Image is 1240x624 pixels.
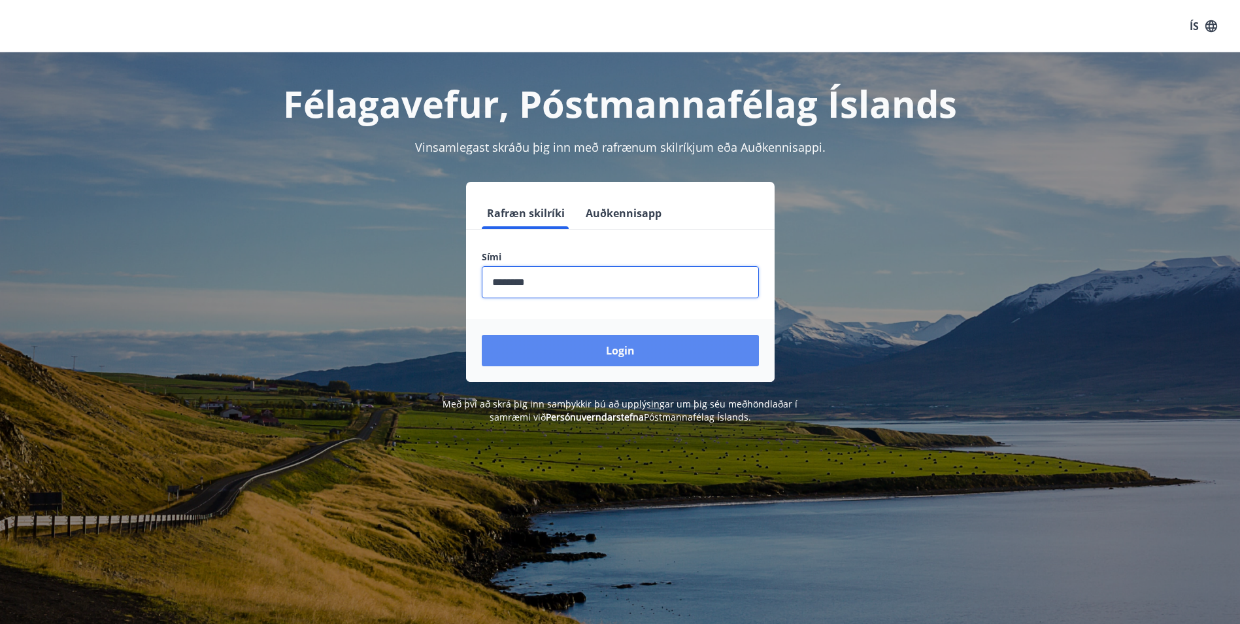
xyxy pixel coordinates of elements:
[165,78,1075,128] h1: Félagavefur, Póstmannafélag Íslands
[546,411,644,423] a: Persónuverndarstefna
[1182,14,1224,38] button: ÍS
[482,335,759,366] button: Login
[415,139,826,155] span: Vinsamlegast skráðu þig inn með rafrænum skilríkjum eða Auðkennisappi.
[482,198,570,229] button: Rafræn skilríki
[580,198,667,229] button: Auðkennisapp
[443,398,797,423] span: Með því að skrá þig inn samþykkir þú að upplýsingar um þig séu meðhöndlaðar í samræmi við Póstman...
[482,251,759,264] label: Sími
